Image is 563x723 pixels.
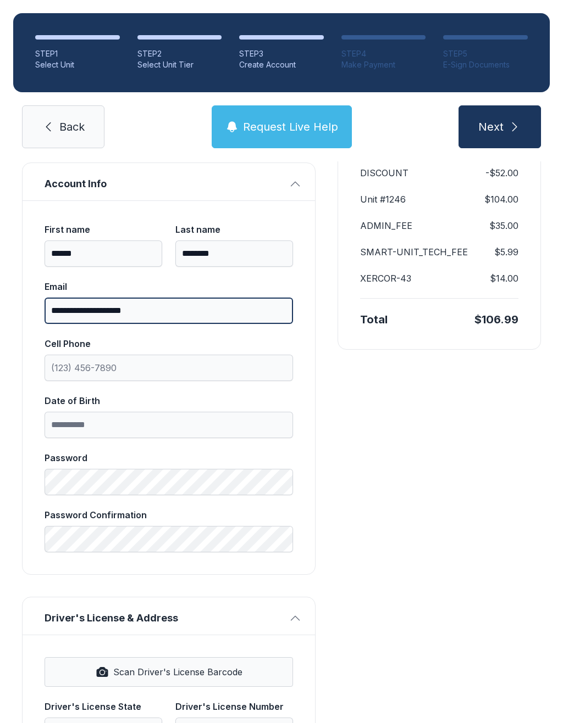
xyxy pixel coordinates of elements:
span: Back [59,119,85,134]
div: E-Sign Documents [443,59,528,70]
div: STEP 4 [341,48,426,59]
input: Last name [175,240,293,267]
span: Scan Driver's License Barcode [113,665,242,679]
div: Date of Birth [45,394,293,407]
input: Password Confirmation [45,526,293,552]
div: Select Unit [35,59,120,70]
input: Email [45,298,293,324]
div: Make Payment [341,59,426,70]
dd: $35.00 [489,219,518,232]
input: First name [45,240,162,267]
dt: ADMIN_FEE [360,219,412,232]
span: Next [478,119,504,134]
div: Total [360,312,388,327]
dd: $104.00 [484,193,518,206]
dd: $14.00 [490,272,518,285]
dt: SMART-UNIT_TECH_FEE [360,245,468,259]
dt: XERCOR-43 [360,272,411,285]
span: Request Live Help [243,119,338,134]
div: Create Account [239,59,324,70]
div: Last name [175,223,293,236]
div: Email [45,280,293,293]
div: $106.99 [474,312,518,327]
div: Driver's License Number [175,700,293,713]
dd: $5.99 [494,245,518,259]
dd: -$52.00 [485,166,518,180]
div: Select Unit Tier [137,59,222,70]
div: Cell Phone [45,337,293,350]
div: Driver's License State [45,700,162,713]
div: Password Confirmation [45,508,293,522]
button: Account Info [23,163,315,200]
div: STEP 3 [239,48,324,59]
div: Password [45,451,293,464]
input: Password [45,469,293,495]
input: Date of Birth [45,412,293,438]
dt: DISCOUNT [360,166,409,180]
button: Driver's License & Address [23,597,315,635]
div: STEP 1 [35,48,120,59]
span: Driver's License & Address [45,610,284,626]
div: STEP 2 [137,48,222,59]
span: Account Info [45,176,284,192]
div: First name [45,223,162,236]
dt: Unit #1246 [360,193,406,206]
div: STEP 5 [443,48,528,59]
input: Cell Phone [45,355,293,381]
